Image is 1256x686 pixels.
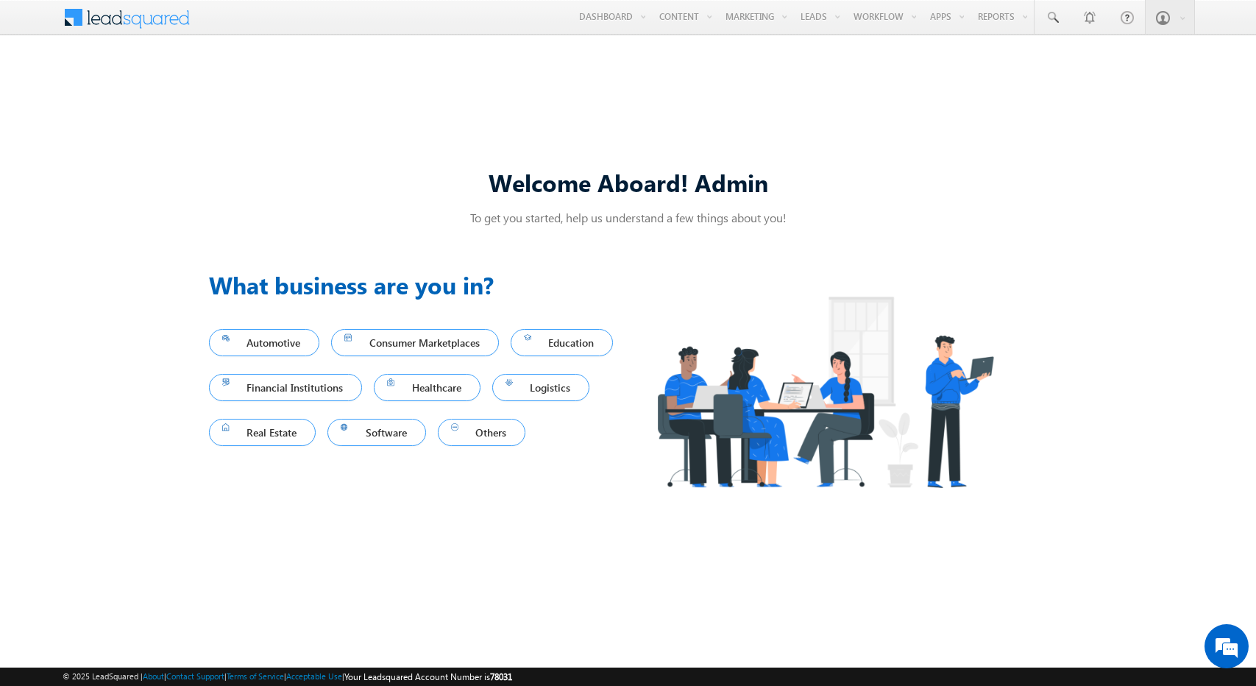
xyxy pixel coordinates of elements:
a: Acceptable Use [286,671,342,681]
a: Contact Support [166,671,224,681]
span: 78031 [490,671,512,682]
span: Financial Institutions [222,378,350,397]
span: Software [341,422,413,442]
div: Welcome Aboard! Admin [209,166,1048,198]
img: Industry.png [628,267,1021,517]
span: Consumer Marketplaces [344,333,486,353]
span: Automotive [222,333,307,353]
h3: What business are you in? [209,267,628,303]
span: Logistics [505,378,577,397]
a: Terms of Service [227,671,284,681]
p: To get you started, help us understand a few things about you! [209,210,1048,225]
span: Education [524,333,600,353]
span: Healthcare [387,378,467,397]
span: Your Leadsquared Account Number is [344,671,512,682]
span: © 2025 LeadSquared | | | | | [63,670,512,684]
a: About [143,671,164,681]
span: Others [451,422,513,442]
span: Real Estate [222,422,303,442]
